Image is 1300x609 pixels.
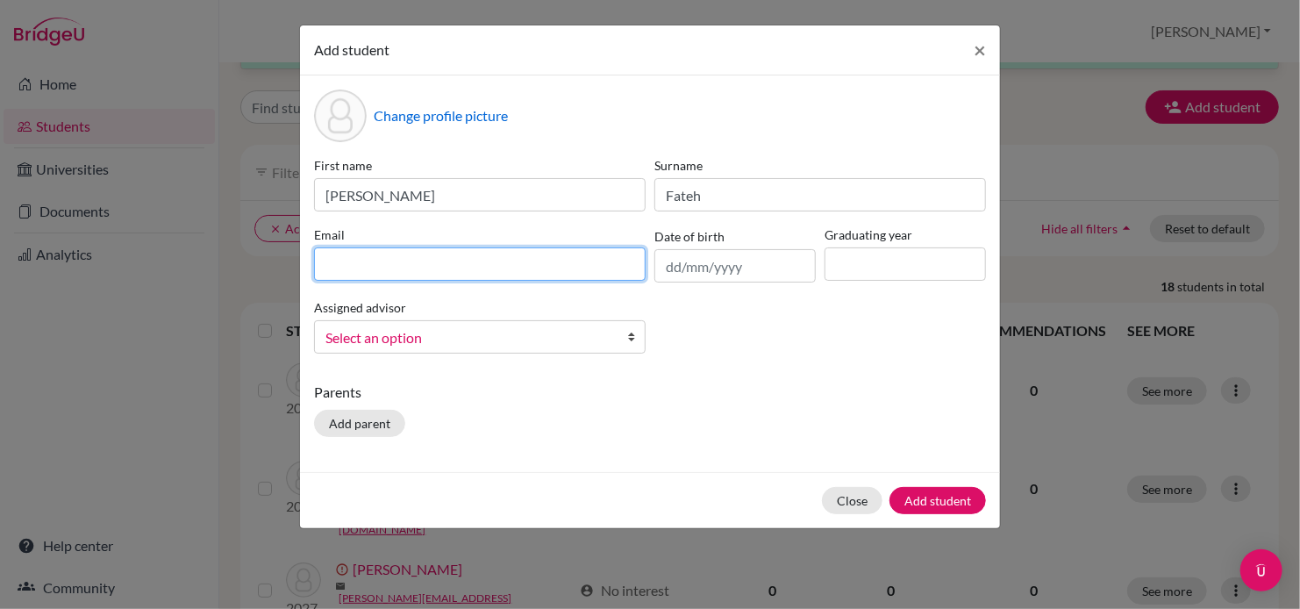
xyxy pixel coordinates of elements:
[960,25,1000,75] button: Close
[314,382,986,403] p: Parents
[654,249,816,283] input: dd/mm/yyyy
[314,226,646,244] label: Email
[825,226,986,244] label: Graduating year
[314,156,646,175] label: First name
[974,37,986,62] span: ×
[822,487,882,514] button: Close
[654,227,725,246] label: Date of birth
[314,410,405,437] button: Add parent
[314,90,367,142] div: Profile picture
[314,298,406,317] label: Assigned advisor
[314,41,389,58] span: Add student
[1240,549,1282,591] div: Open Intercom Messenger
[654,156,986,175] label: Surname
[889,487,986,514] button: Add student
[325,326,611,349] span: Select an option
